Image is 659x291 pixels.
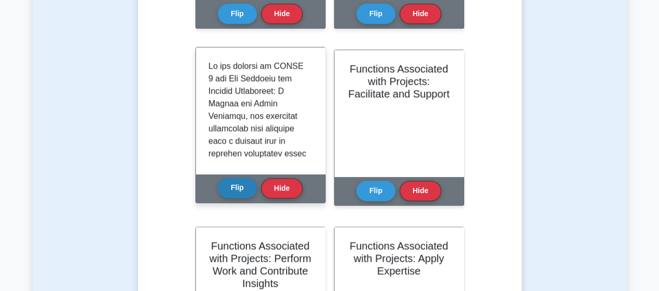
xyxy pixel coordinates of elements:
button: Hide [400,4,441,24]
button: Flip [356,181,395,201]
h2: Functions Associated with Projects: Perform Work and Contribute Insights [208,239,313,289]
button: Flip [218,4,257,24]
button: Hide [400,181,441,201]
button: Hide [261,4,303,24]
h2: Functions Associated with Projects: Facilitate and Support [347,62,451,100]
button: Flip [218,178,257,198]
button: Flip [356,4,395,24]
h2: Functions Associated with Projects: Apply Expertise [347,239,451,277]
button: Hide [261,178,303,198]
